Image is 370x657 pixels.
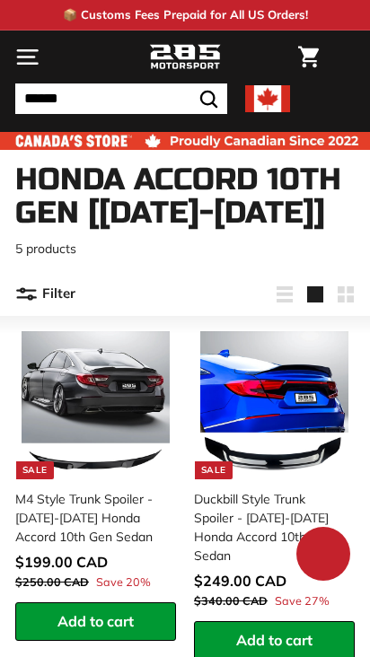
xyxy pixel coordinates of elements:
input: Search [15,83,227,114]
span: Add to cart [236,631,313,649]
button: Filter [15,273,75,316]
div: M4 Style Trunk Spoiler - [DATE]-[DATE] Honda Accord 10th Gen Sedan [15,490,165,547]
p: 📦 Customs Fees Prepaid for All US Orders! [63,6,308,24]
span: $249.00 CAD [194,572,286,590]
a: Sale M4 Style Trunk Spoiler - [DATE]-[DATE] Honda Accord 10th Gen Sedan Save 20% [15,325,176,602]
span: Add to cart [57,612,134,630]
div: Sale [195,461,233,479]
span: $250.00 CAD [15,574,89,589]
a: Cart [289,31,328,83]
a: Sale Duckbill Style Trunk Spoiler - [DATE]-[DATE] Honda Accord 10th Gen Sedan Save 27% [194,325,355,621]
p: 5 products [15,240,355,258]
inbox-online-store-chat: Shopify online store chat [291,527,356,585]
img: Logo_285_Motorsport_areodynamics_components [149,42,221,73]
div: Duckbill Style Trunk Spoiler - [DATE]-[DATE] Honda Accord 10th Gen Sedan [194,490,344,565]
div: Sale [16,461,54,479]
span: $199.00 CAD [15,553,108,571]
h1: Honda Accord 10th Gen [[DATE]-[DATE]] [15,163,355,231]
span: $340.00 CAD [194,593,268,608]
button: Add to cart [15,602,176,641]
span: Save 20% [96,574,151,591]
span: Save 27% [275,592,330,609]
